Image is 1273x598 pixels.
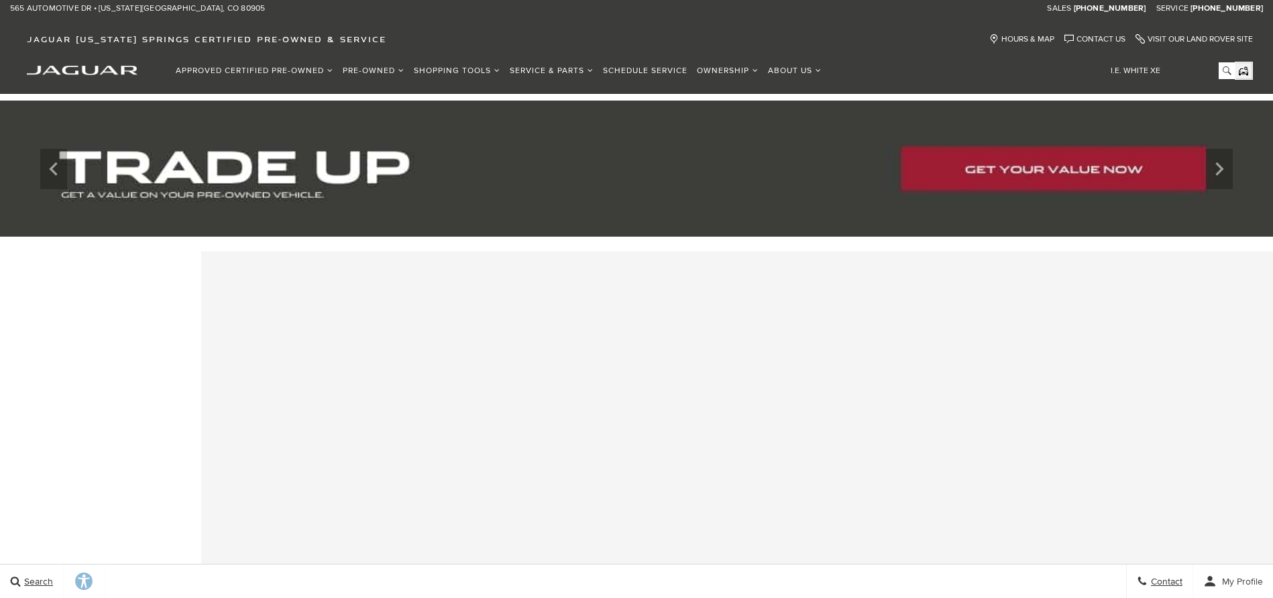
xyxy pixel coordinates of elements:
a: [PHONE_NUMBER] [1074,3,1146,14]
a: Ownership [692,59,763,82]
a: 565 Automotive Dr • [US_STATE][GEOGRAPHIC_DATA], CO 80905 [10,3,265,14]
span: Contact [1148,576,1182,587]
span: Sales [1047,3,1071,13]
a: Jaguar [US_STATE] Springs Certified Pre-Owned & Service [20,34,393,44]
a: About Us [763,59,826,82]
span: Jaguar [US_STATE] Springs Certified Pre-Owned & Service [27,34,386,44]
a: Shopping Tools [409,59,505,82]
a: Approved Certified Pre-Owned [171,59,338,82]
span: Search [21,576,53,587]
a: Visit Our Land Rover Site [1136,34,1253,44]
span: Service [1156,3,1188,13]
nav: Main Navigation [171,59,826,82]
a: Service & Parts [505,59,598,82]
a: [PHONE_NUMBER] [1191,3,1263,14]
a: Schedule Service [598,59,692,82]
a: Hours & Map [989,34,1054,44]
a: Contact Us [1064,34,1125,44]
a: jaguar [27,64,137,75]
img: Jaguar [27,66,137,75]
input: i.e. White XE [1101,62,1235,79]
a: Pre-Owned [338,59,409,82]
span: My Profile [1217,576,1263,587]
button: user-profile-menu [1193,564,1273,598]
